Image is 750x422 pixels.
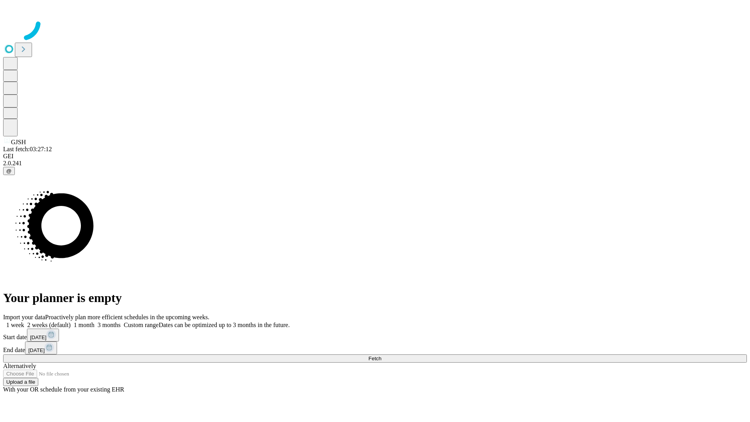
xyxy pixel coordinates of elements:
[98,322,121,328] span: 3 months
[3,314,45,320] span: Import your data
[368,356,381,361] span: Fetch
[3,386,124,393] span: With your OR schedule from your existing EHR
[159,322,289,328] span: Dates can be optimized up to 3 months in the future.
[6,168,12,174] span: @
[3,378,38,386] button: Upload a file
[30,334,46,340] span: [DATE]
[3,153,747,160] div: GEI
[6,322,24,328] span: 1 week
[27,322,71,328] span: 2 weeks (default)
[3,342,747,354] div: End date
[3,354,747,363] button: Fetch
[74,322,95,328] span: 1 month
[3,160,747,167] div: 2.0.241
[3,363,36,369] span: Alternatively
[3,329,747,342] div: Start date
[124,322,159,328] span: Custom range
[28,347,45,353] span: [DATE]
[3,167,15,175] button: @
[11,139,26,145] span: GJSH
[3,146,52,152] span: Last fetch: 03:27:12
[27,329,59,342] button: [DATE]
[25,342,57,354] button: [DATE]
[3,291,747,305] h1: Your planner is empty
[45,314,209,320] span: Proactively plan more efficient schedules in the upcoming weeks.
